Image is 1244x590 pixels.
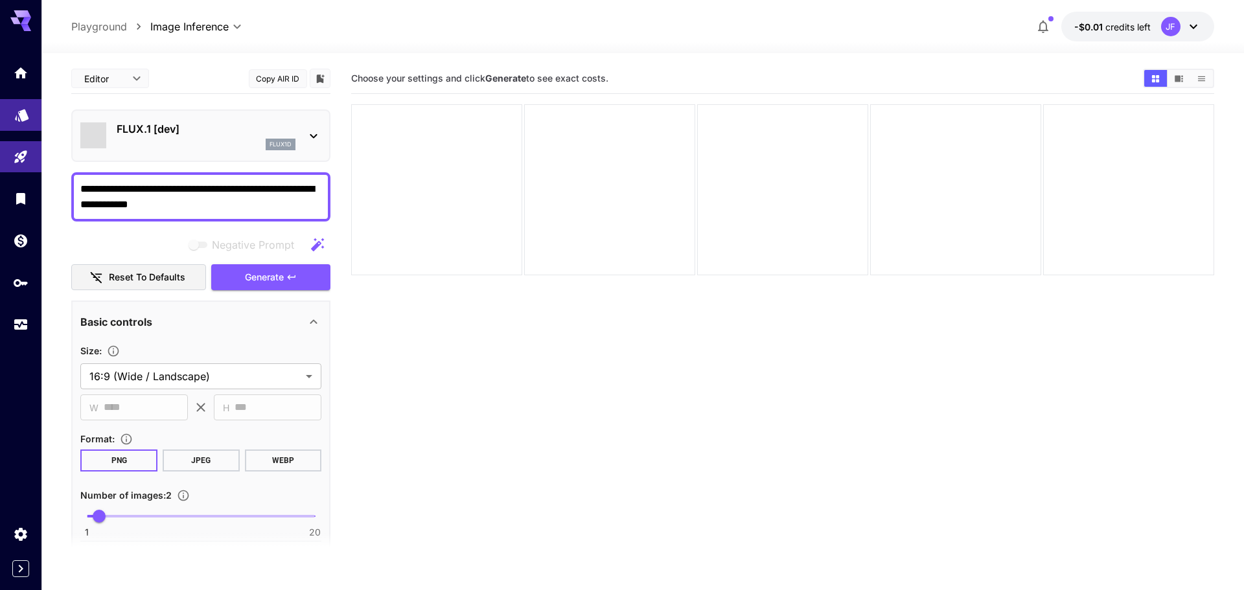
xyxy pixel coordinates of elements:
p: FLUX.1 [dev] [117,121,295,137]
button: Show images in video view [1168,70,1190,87]
span: Format : [80,433,115,444]
span: 1 [85,526,89,539]
button: -$0.007JF [1061,12,1214,41]
span: -$0.01 [1074,21,1105,32]
div: FLUX.1 [dev]flux1d [80,116,321,155]
div: Playground [13,149,29,165]
span: Negative prompts are not compatible with the selected model. [186,236,305,253]
div: Show images in grid viewShow images in video viewShow images in list view [1143,69,1214,88]
button: JPEG [163,449,240,471]
span: H [223,400,229,415]
div: Basic controls [80,306,321,337]
div: Models [14,103,30,119]
span: Negative Prompt [212,237,294,253]
div: Settings [13,526,29,542]
button: Copy AIR ID [249,69,307,88]
div: Wallet [13,233,29,249]
div: -$0.007 [1074,20,1151,34]
button: Choose the file format for the output image. [115,433,138,446]
p: flux1d [270,140,292,149]
span: Image Inference [150,19,229,34]
div: Usage [13,317,29,333]
button: Generate [211,264,330,291]
a: Playground [71,19,127,34]
button: Add to library [314,71,326,86]
div: JF [1161,17,1181,36]
b: Generate [485,73,526,84]
button: WEBP [245,449,322,471]
p: Basic controls [80,314,152,330]
div: API Keys [13,275,29,291]
div: Library [13,190,29,207]
button: Reset to defaults [71,264,206,291]
span: Editor [84,72,124,85]
span: Number of images : 2 [80,490,172,501]
span: W [89,400,98,415]
span: 20 [309,526,321,539]
span: 16:9 (Wide / Landscape) [89,369,301,384]
div: Home [13,65,29,81]
button: Specify how many images to generate in a single request. Each image generation will be charged se... [172,489,195,502]
button: Show images in grid view [1144,70,1167,87]
span: Generate [245,269,284,286]
button: Adjust the dimensions of the generated image by specifying its width and height in pixels, or sel... [102,345,125,357]
span: Size : [80,345,102,356]
button: PNG [80,449,157,471]
span: credits left [1105,21,1151,32]
button: Show images in list view [1190,70,1213,87]
span: Choose your settings and click to see exact costs. [351,73,608,84]
nav: breadcrumb [71,19,150,34]
button: Expand sidebar [12,560,29,577]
